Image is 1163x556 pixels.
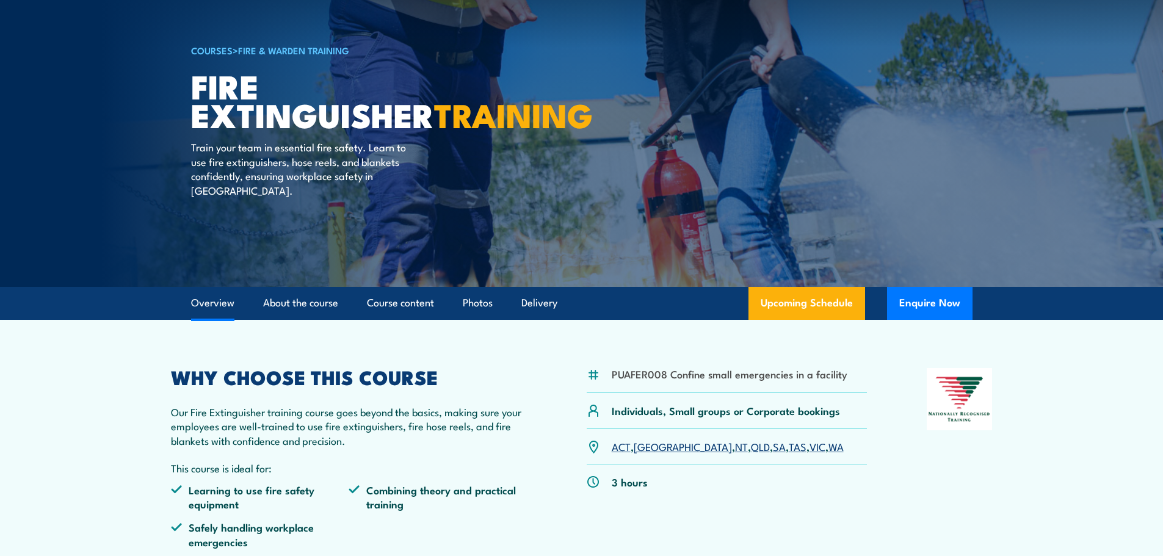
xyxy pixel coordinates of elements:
[521,287,557,319] a: Delivery
[612,439,631,453] a: ACT
[612,475,648,489] p: 3 hours
[751,439,770,453] a: QLD
[367,287,434,319] a: Course content
[171,483,349,511] li: Learning to use fire safety equipment
[238,43,349,57] a: Fire & Warden Training
[463,287,493,319] a: Photos
[434,88,593,139] strong: TRAINING
[810,439,825,453] a: VIC
[612,403,840,417] p: Individuals, Small groups or Corporate bookings
[191,140,414,197] p: Train your team in essential fire safety. Learn to use fire extinguishers, hose reels, and blanke...
[171,368,527,385] h2: WHY CHOOSE THIS COURSE
[887,287,973,320] button: Enquire Now
[735,439,748,453] a: NT
[748,287,865,320] a: Upcoming Schedule
[191,43,233,57] a: COURSES
[789,439,806,453] a: TAS
[828,439,844,453] a: WA
[927,368,993,430] img: Nationally Recognised Training logo.
[612,367,847,381] li: PUAFER008 Confine small emergencies in a facility
[191,287,234,319] a: Overview
[171,405,527,447] p: Our Fire Extinguisher training course goes beyond the basics, making sure your employees are well...
[171,461,527,475] p: This course is ideal for:
[171,520,349,549] li: Safely handling workplace emergencies
[191,71,493,128] h1: Fire Extinguisher
[349,483,527,511] li: Combining theory and practical training
[612,439,844,453] p: , , , , , , ,
[263,287,338,319] a: About the course
[773,439,786,453] a: SA
[191,43,493,57] h6: >
[634,439,732,453] a: [GEOGRAPHIC_DATA]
